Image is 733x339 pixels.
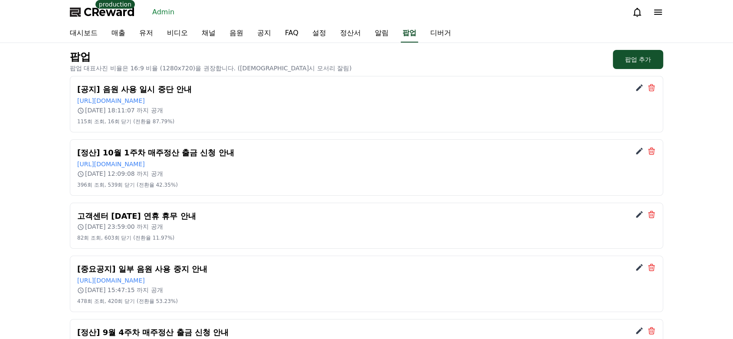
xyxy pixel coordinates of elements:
a: [URL][DOMAIN_NAME] [77,97,145,104]
a: [URL][DOMAIN_NAME] [77,161,145,168]
span: Home [22,288,37,295]
h2: 고객센터 [DATE] 연휴 휴무 안내 [77,210,656,222]
span: Settings [128,288,150,295]
a: Messages [57,275,112,297]
span: (전환율 87.79%) [133,118,174,125]
a: [URL][DOMAIN_NAME] [77,277,145,284]
p: 팝업 [70,50,352,64]
h2: [정산] 10월 1주차 매주정산 출금 신청 안내 [77,147,656,159]
a: 알림 [368,24,396,43]
span: 396회 조회, 539회 닫기 [77,182,135,188]
span: 82회 조회, 603회 닫기 [77,235,131,241]
a: Home [3,275,57,297]
a: 설정 [305,24,333,43]
a: 음원 [223,24,250,43]
h2: [중요공지] 일부 음원 사용 중지 안내 [77,263,656,275]
p: 팝업 대표사진 비율은 16:9 비율 (1280x720)을 권장합니다. ([DEMOGRAPHIC_DATA]시 모서리 잘림) [70,64,352,72]
a: Admin [149,5,178,19]
a: 유저 [132,24,160,43]
a: CReward [70,5,135,19]
span: Messages [72,289,98,296]
a: 비디오 [160,24,195,43]
span: 478회 조회, 420회 닫기 [77,298,135,304]
button: 팝업 추가 [613,50,663,69]
a: 채널 [195,24,223,43]
a: FAQ [278,24,305,43]
span: 115회 조회, 16회 닫기 [77,118,131,125]
p: [DATE] 12:09:08 까지 공개 [77,169,656,178]
span: CReward [84,5,135,19]
a: Settings [112,275,167,297]
a: 매출 [105,24,132,43]
p: [DATE] 23:59:00 까지 공개 [77,222,656,231]
span: (전환율 11.97%) [133,235,174,241]
a: 공지 [250,24,278,43]
a: 디버거 [423,24,458,43]
span: (전환율 53.23%) [137,298,178,304]
a: 팝업 [401,24,418,43]
a: 대시보드 [63,24,105,43]
h2: [정산] 9월 4주차 매주정산 출금 신청 안내 [77,326,656,339]
a: 정산서 [333,24,368,43]
p: [DATE] 15:47:15 까지 공개 [77,286,656,294]
span: (전환율 42.35%) [137,182,178,188]
h2: [공지] 음원 사용 일시 중단 안내 [77,83,656,95]
p: [DATE] 18:11:07 까지 공개 [77,106,656,115]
